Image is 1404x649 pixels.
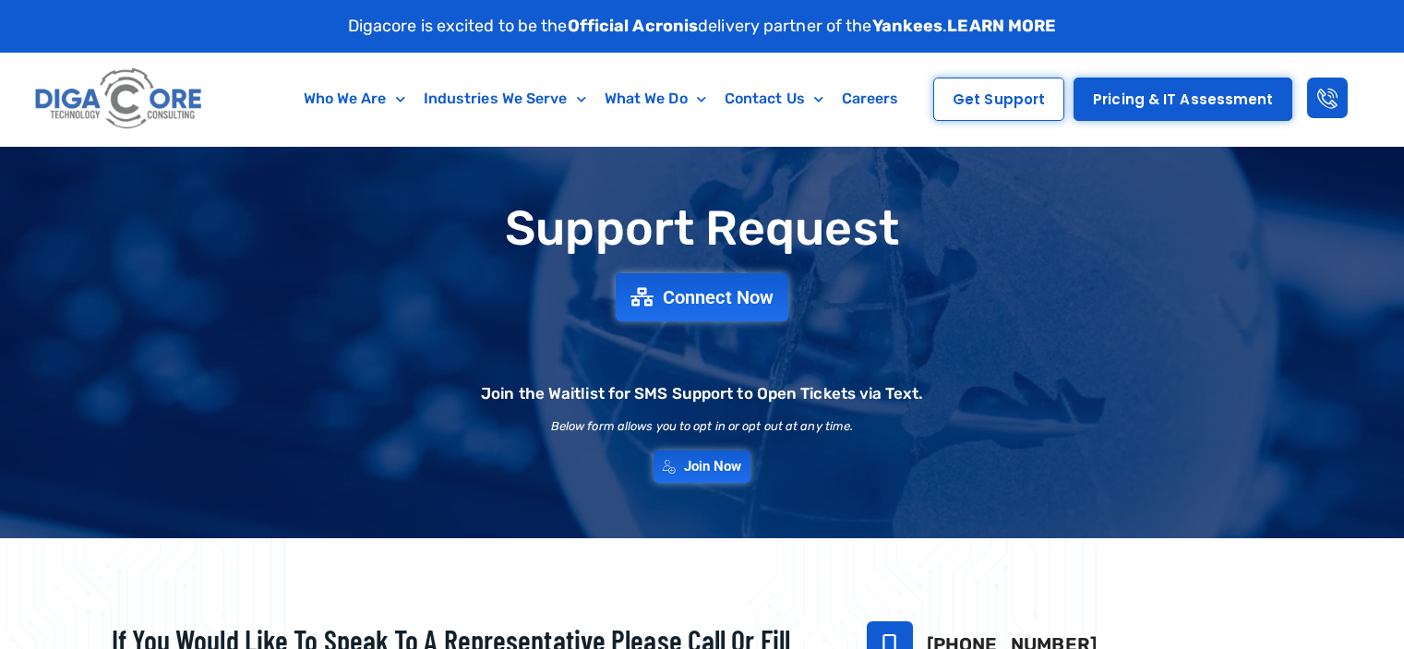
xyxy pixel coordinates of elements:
a: Careers [833,78,908,120]
strong: Yankees [872,16,943,36]
h2: Below form allows you to opt in or opt out at any time. [551,420,854,432]
a: Who We Are [294,78,414,120]
strong: Official Acronis [568,16,699,36]
h2: Join the Waitlist for SMS Support to Open Tickets via Text. [481,386,923,402]
span: Join Now [684,460,742,474]
span: Pricing & IT Assessment [1093,92,1273,106]
a: Get Support [933,78,1064,121]
nav: Menu [282,78,920,120]
span: Connect Now [663,288,774,306]
h1: Support Request [66,202,1339,255]
img: Digacore logo 1 [30,62,208,137]
a: Join Now [654,451,751,483]
a: Connect Now [616,273,788,321]
a: Pricing & IT Assessment [1074,78,1292,121]
a: Contact Us [715,78,833,120]
a: Industries We Serve [414,78,595,120]
span: Get Support [953,92,1045,106]
p: Digacore is excited to be the delivery partner of the . [348,14,1057,39]
a: What We Do [595,78,715,120]
a: LEARN MORE [947,16,1056,36]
